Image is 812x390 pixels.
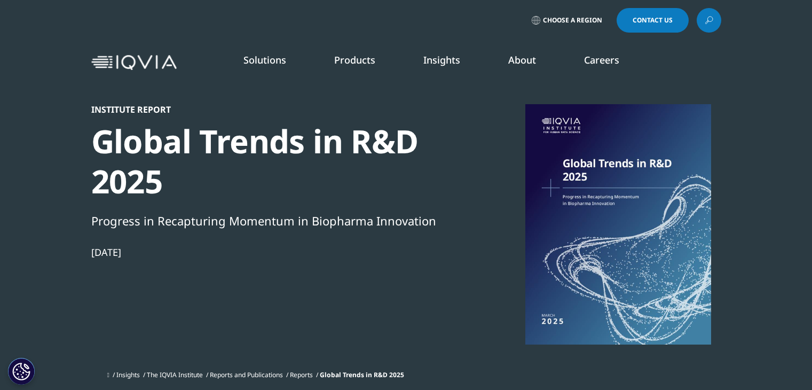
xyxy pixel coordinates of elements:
[91,121,458,201] div: Global Trends in R&D 2025
[633,17,673,24] span: Contact Us
[91,104,458,115] div: Institute Report
[147,370,203,379] a: The IQVIA Institute
[320,370,404,379] span: Global Trends in R&D 2025
[508,53,536,66] a: About
[91,212,458,230] div: Progress in Recapturing Momentum in Biopharma Innovation
[116,370,140,379] a: Insights
[91,246,458,259] div: [DATE]
[290,370,313,379] a: Reports
[8,358,35,385] button: Configuración de cookies
[243,53,286,66] a: Solutions
[210,370,283,379] a: Reports and Publications
[423,53,460,66] a: Insights
[181,37,721,88] nav: Primary
[584,53,619,66] a: Careers
[543,16,602,25] span: Choose a Region
[334,53,375,66] a: Products
[617,8,689,33] a: Contact Us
